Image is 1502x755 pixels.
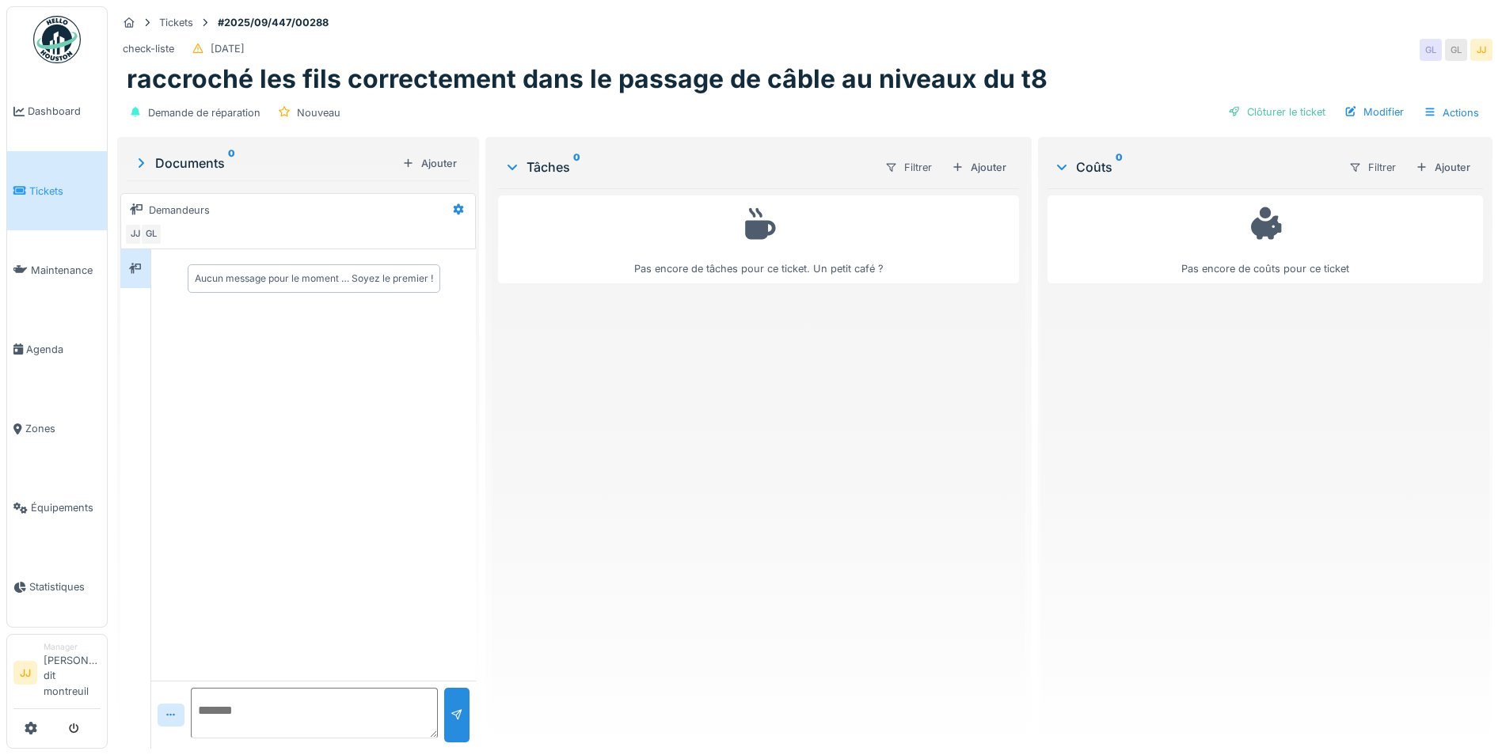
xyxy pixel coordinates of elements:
[13,661,37,685] li: JJ
[44,641,101,705] li: [PERSON_NAME] dit montreuil
[1116,157,1123,176] sup: 0
[508,203,1009,276] div: Pas encore de tâches pour ce ticket. Un petit café ?
[29,579,101,594] span: Statistiques
[1342,156,1403,179] div: Filtrer
[133,154,396,173] div: Documents
[124,223,146,245] div: JJ
[878,156,939,179] div: Filtrer
[211,41,245,56] div: [DATE]
[149,203,210,218] div: Demandeurs
[25,421,101,436] span: Zones
[504,157,872,176] div: Tâches
[7,548,107,627] a: Statistiques
[396,153,463,174] div: Ajouter
[1338,101,1410,123] div: Modifier
[123,41,174,56] div: check-liste
[7,151,107,230] a: Tickets
[44,641,101,653] div: Manager
[31,263,101,278] span: Maintenance
[945,157,1013,178] div: Ajouter
[1416,101,1486,124] div: Actions
[1222,101,1332,123] div: Clôturer le ticket
[7,309,107,389] a: Agenda
[148,105,260,120] div: Demande de réparation
[127,64,1048,94] h1: raccroché les fils correctement dans le passage de câble au niveaux du t8
[31,500,101,515] span: Équipements
[1409,157,1477,178] div: Ajouter
[28,104,101,119] span: Dashboard
[297,105,340,120] div: Nouveau
[195,271,433,286] div: Aucun message pour le moment … Soyez le premier !
[159,15,193,30] div: Tickets
[7,72,107,151] a: Dashboard
[1470,39,1492,61] div: JJ
[573,157,580,176] sup: 0
[1054,157,1336,176] div: Coûts
[26,342,101,357] span: Agenda
[7,389,107,469] a: Zones
[7,230,107,309] a: Maintenance
[33,16,81,63] img: Badge_color-CXgf-gQk.svg
[13,641,101,709] a: JJ Manager[PERSON_NAME] dit montreuil
[228,154,235,173] sup: 0
[1445,39,1467,61] div: GL
[1420,39,1442,61] div: GL
[7,469,107,548] a: Équipements
[140,223,162,245] div: GL
[29,184,101,199] span: Tickets
[1058,203,1473,276] div: Pas encore de coûts pour ce ticket
[211,15,335,30] strong: #2025/09/447/00288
